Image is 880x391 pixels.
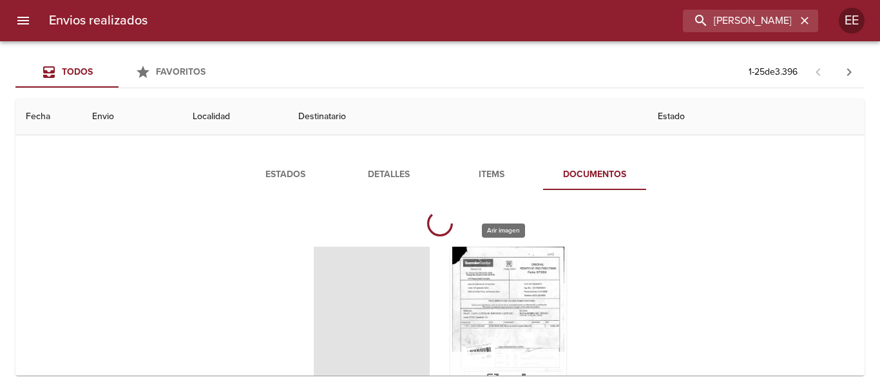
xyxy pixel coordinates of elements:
[15,99,82,135] th: Fecha
[15,57,222,88] div: Tabs Envios
[182,99,288,135] th: Localidad
[242,167,329,183] span: Estados
[839,8,865,33] div: Abrir información de usuario
[426,210,454,238] div: Creando pdf...
[448,167,535,183] span: Items
[8,5,39,36] button: menu
[749,66,798,79] p: 1 - 25 de 3.396
[49,10,148,31] h6: Envios realizados
[82,99,182,135] th: Envio
[839,8,865,33] div: EE
[683,10,796,32] input: buscar
[156,66,206,77] span: Favoritos
[288,99,647,135] th: Destinatario
[803,65,834,78] span: Pagina anterior
[551,167,638,183] span: Documentos
[234,159,646,190] div: Tabs detalle de guia
[834,57,865,88] span: Pagina siguiente
[647,99,865,135] th: Estado
[345,167,432,183] span: Detalles
[62,66,93,77] span: Todos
